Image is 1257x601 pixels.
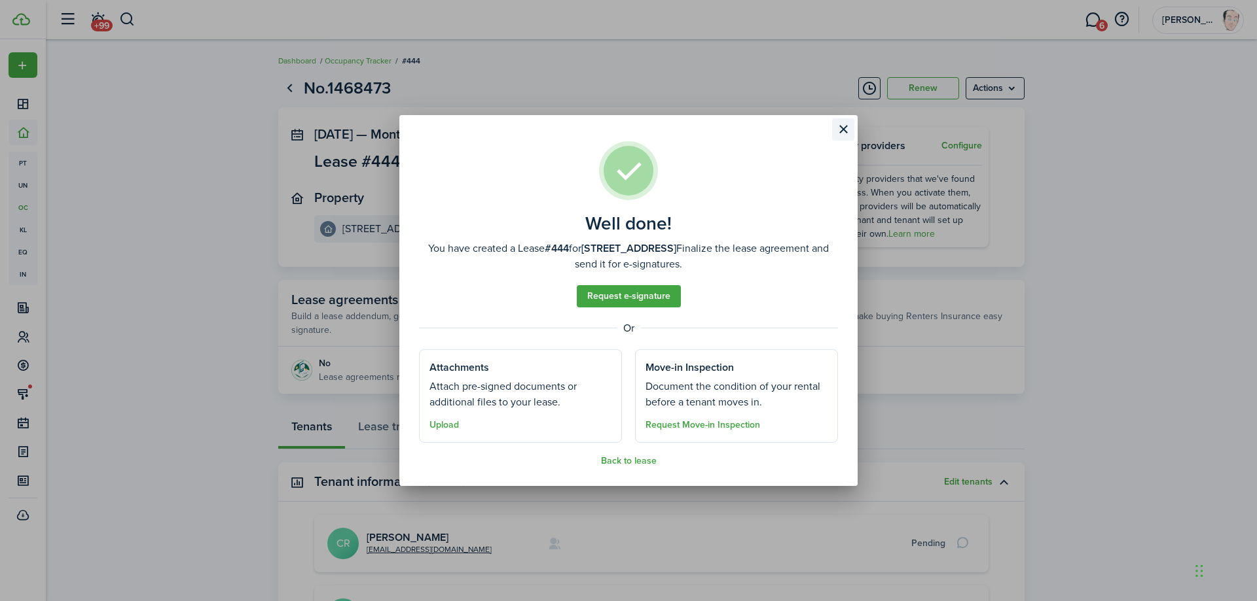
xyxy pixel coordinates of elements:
b: #444 [545,241,569,256]
button: Upload [429,420,459,430]
well-done-section-title: Attachments [429,360,489,375]
b: [STREET_ADDRESS] [581,241,676,256]
button: Request Move-in Inspection [646,420,760,430]
well-done-section-description: Document the condition of your rental before a tenant moves in. [646,379,828,410]
well-done-description: You have created a Lease for Finalize the lease agreement and send it for e-signatures. [419,241,838,272]
iframe: Chat Widget [1039,460,1257,601]
button: Close modal [832,118,854,141]
well-done-separator: Or [419,320,838,336]
well-done-section-description: Attach pre-signed documents or additional files to your lease. [429,379,611,410]
a: Request e-signature [577,285,681,307]
div: Drag [1195,551,1203,591]
well-done-section-title: Move-in Inspection [646,360,734,375]
button: Back to lease [601,456,657,466]
well-done-title: Well done! [585,213,672,234]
